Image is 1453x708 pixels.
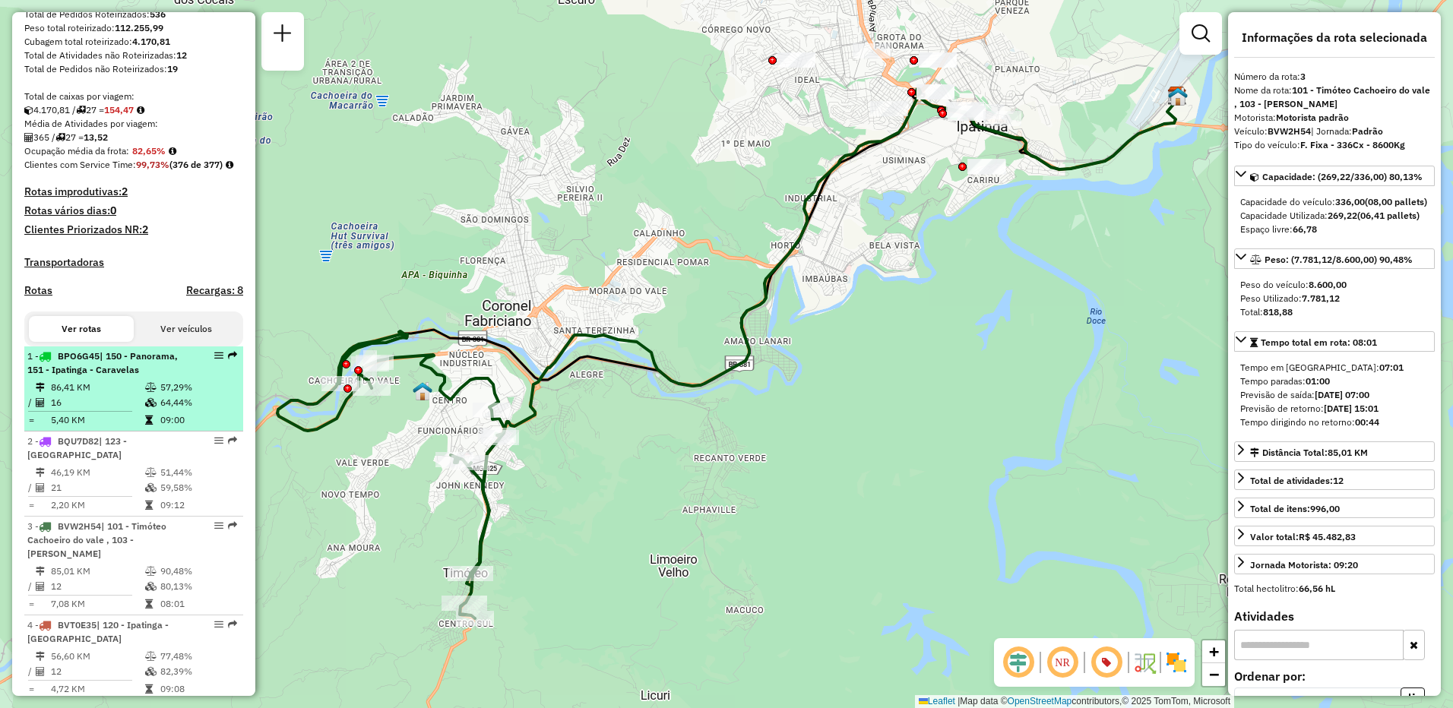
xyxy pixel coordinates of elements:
[24,106,33,115] i: Cubagem total roteirizado
[1234,138,1435,152] div: Tipo do veículo:
[24,8,243,21] div: Total de Pedidos Roteirizados:
[1240,361,1429,375] div: Tempo em [GEOGRAPHIC_DATA]:
[1209,665,1219,684] span: −
[1240,292,1429,305] div: Peso Utilizado:
[24,35,243,49] div: Cubagem total roteirizado:
[122,185,128,198] strong: 2
[36,652,45,661] i: Distância Total
[50,380,144,395] td: 86,41 KM
[1234,125,1435,138] div: Veículo:
[1234,582,1435,596] div: Total hectolitro:
[967,159,1005,174] div: Atividade não roteirizada - WELINGTON VIEIRA DA
[1209,642,1219,661] span: +
[1357,210,1420,221] strong: (06,41 pallets)
[948,106,986,121] div: Atividade não roteirizada - JOSE GERALDO NETO 42
[145,416,153,425] i: Tempo total em rota
[24,204,243,217] h4: Rotas vários dias:
[1234,70,1435,84] div: Número da rota:
[1234,609,1435,624] h4: Atividades
[1000,644,1037,681] span: Ocultar deslocamento
[27,412,35,428] td: =
[1328,210,1357,221] strong: 269,22
[36,398,45,407] i: Total de Atividades
[36,582,45,591] i: Total de Atividades
[160,564,236,579] td: 90,48%
[27,520,166,559] span: 3 -
[1310,503,1340,514] strong: 996,00
[853,43,891,58] div: Atividade não roteirizada - MARLEINE GOMES FERRE
[413,381,432,401] img: 205 UDC Light Timóteo
[160,596,236,612] td: 08:01
[27,395,35,410] td: /
[1300,71,1306,82] strong: 3
[1311,125,1383,137] span: | Jornada:
[1234,248,1435,269] a: Peso: (7.781,12/8.600,00) 90,48%
[176,49,187,61] strong: 12
[36,383,45,392] i: Distância Total
[29,316,134,342] button: Ver rotas
[958,696,960,706] span: |
[24,103,243,117] div: 4.170,81 / 27 =
[1202,640,1225,663] a: Zoom in
[228,620,237,629] em: Rota exportada
[967,104,1005,119] div: Atividade não roteirizada - NILMAR LAGE FONSECA
[24,62,243,76] div: Total de Pedidos não Roteirizados:
[919,52,957,68] div: Atividade não roteirizada - JN POUSADA LTDA ME
[50,564,144,579] td: 85,01 KM
[1240,402,1429,416] div: Previsão de retorno:
[36,567,45,576] i: Distância Total
[169,147,176,156] em: Média calculada utilizando a maior ocupação (%Peso ou %Cubagem) de cada rota da sessão. Rotas cro...
[1250,446,1368,460] div: Distância Total:
[1309,279,1347,290] strong: 8.600,00
[1240,305,1429,319] div: Total:
[1202,663,1225,686] a: Zoom out
[24,49,243,62] div: Total de Atividades não Roteirizadas:
[160,380,236,395] td: 57,29%
[1262,171,1423,182] span: Capacidade: (269,22/336,00) 80,13%
[1234,189,1435,242] div: Capacidade: (269,22/336,00) 80,13%
[55,133,65,142] i: Total de rotas
[160,412,236,428] td: 09:00
[1293,223,1317,235] strong: 66,78
[1250,502,1340,516] div: Total de itens:
[160,465,236,480] td: 51,44%
[1240,416,1429,429] div: Tempo dirigindo no retorno:
[1324,403,1379,414] strong: [DATE] 15:01
[104,104,134,115] strong: 154,47
[1234,526,1435,546] a: Valor total:R$ 45.482,83
[132,36,170,47] strong: 4.170,81
[24,159,136,170] span: Clientes com Service Time:
[1240,195,1429,209] div: Capacidade do veículo:
[145,599,153,608] i: Tempo total em rota
[870,101,908,116] div: Atividade não roteirizada - REZENDE E REZENDE PI
[50,480,144,495] td: 21
[27,619,169,644] span: 4 -
[132,145,166,156] strong: 82,65%
[1240,279,1347,290] span: Peso do veículo:
[267,18,298,52] a: Nova sessão e pesquisa
[27,596,35,612] td: =
[1250,530,1356,544] div: Valor total:
[145,667,157,676] i: % de utilização da cubagem
[1088,644,1125,681] span: Exibir número da rota
[1240,209,1429,223] div: Capacidade Utilizada:
[1132,650,1157,675] img: Fluxo de ruas
[58,435,99,447] span: BQU7D82
[50,579,144,594] td: 12
[1365,196,1427,207] strong: (08,00 pallets)
[27,480,35,495] td: /
[228,436,237,445] em: Rota exportada
[1250,475,1344,486] span: Total de atividades:
[27,498,35,513] td: =
[24,223,243,236] h4: Clientes Priorizados NR:
[24,256,243,269] h4: Transportadoras
[24,131,243,144] div: 365 / 27 =
[1234,111,1435,125] div: Motorista:
[160,664,236,679] td: 82,39%
[169,159,223,170] strong: (376 de 377)
[145,483,157,492] i: % de utilização da cubagem
[136,159,169,170] strong: 99,73%
[50,395,144,410] td: 16
[160,649,236,664] td: 77,48%
[27,350,178,375] span: | 150 - Panorama, 151 - Ipatinga - Caravelas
